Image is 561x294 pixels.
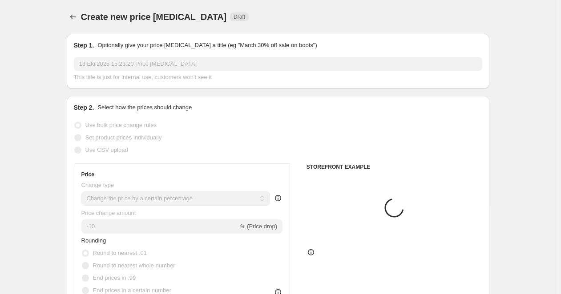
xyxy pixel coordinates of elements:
span: Set product prices individually [85,134,162,141]
span: Round to nearest .01 [93,250,147,256]
h2: Step 1. [74,41,94,50]
span: Use bulk price change rules [85,122,157,128]
span: Price change amount [81,210,136,216]
span: % (Price drop) [240,223,277,230]
h2: Step 2. [74,103,94,112]
h6: STOREFRONT EXAMPLE [307,163,482,171]
p: Optionally give your price [MEDICAL_DATA] a title (eg "March 30% off sale on boots") [97,41,317,50]
span: This title is just for internal use, customers won't see it [74,74,212,80]
span: Round to nearest whole number [93,262,175,269]
span: Rounding [81,237,106,244]
div: help [274,194,283,203]
input: 30% off holiday sale [74,57,482,71]
button: Price change jobs [67,11,79,23]
span: Create new price [MEDICAL_DATA] [81,12,227,22]
span: Draft [234,13,245,20]
p: Select how the prices should change [97,103,192,112]
span: Change type [81,182,114,188]
h3: Price [81,171,94,178]
span: End prices in .99 [93,274,136,281]
input: -15 [81,219,238,234]
span: Use CSV upload [85,147,128,153]
span: End prices in a certain number [93,287,171,294]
